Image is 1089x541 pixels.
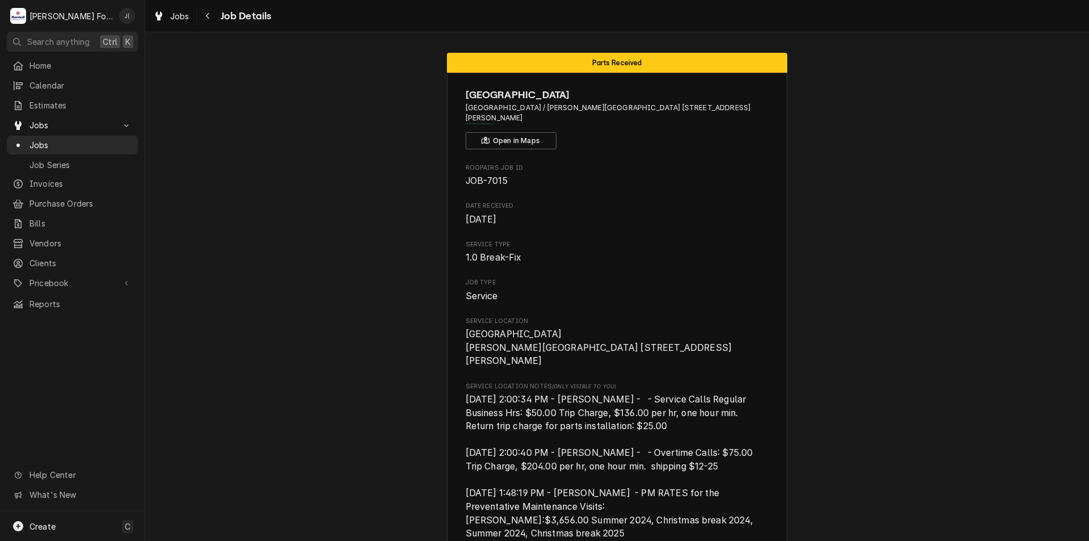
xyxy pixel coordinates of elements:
[149,7,194,26] a: Jobs
[7,274,138,292] a: Go to Pricebook
[29,178,132,190] span: Invoices
[29,139,132,151] span: Jobs
[29,469,131,481] span: Help Center
[466,174,769,188] span: Roopairs Job ID
[29,198,132,209] span: Purchase Orders
[29,257,132,269] span: Clients
[466,290,769,303] span: Job Type
[7,156,138,174] a: Job Series
[447,53,787,73] div: Status
[29,217,132,229] span: Bills
[7,56,138,75] a: Home
[466,240,769,249] span: Service Type
[7,136,138,154] a: Jobs
[119,8,135,24] div: Jeff Debigare (109)'s Avatar
[552,383,616,389] span: (Only Visible to You)
[466,317,769,326] span: Service Location
[7,174,138,193] a: Invoices
[7,485,138,504] a: Go to What's New
[466,278,769,287] span: Job Type
[466,240,769,265] div: Service Type
[466,251,769,265] span: Service Type
[27,36,90,48] span: Search anything
[7,465,138,484] a: Go to Help Center
[29,298,132,310] span: Reports
[466,87,769,103] span: Name
[466,103,769,124] span: Address
[466,163,769,173] span: Roopairs Job ID
[29,237,132,249] span: Vendors
[466,175,508,186] span: JOB-7015
[7,116,138,135] a: Go to Jobs
[217,9,272,24] span: Job Details
[7,254,138,272] a: Clients
[466,214,497,225] span: [DATE]
[29,159,132,171] span: Job Series
[466,163,769,188] div: Roopairs Job ID
[466,132,556,149] button: Open in Maps
[466,202,769,226] div: Date Received
[7,194,138,213] a: Purchase Orders
[10,8,26,24] div: Marshall Food Equipment Service's Avatar
[7,295,138,313] a: Reports
[29,79,132,91] span: Calendar
[7,76,138,95] a: Calendar
[29,99,132,111] span: Estimates
[466,87,769,149] div: Client Information
[29,119,115,131] span: Jobs
[29,522,56,531] span: Create
[7,234,138,253] a: Vendors
[592,59,641,66] span: Parts Received
[125,521,130,532] span: C
[29,60,132,72] span: Home
[7,32,138,52] button: Search anythingCtrlK
[199,7,217,25] button: Navigate back
[466,252,522,263] span: 1.0 Break-Fix
[103,36,117,48] span: Ctrl
[119,8,135,24] div: J(
[7,96,138,115] a: Estimates
[466,329,732,366] span: [GEOGRAPHIC_DATA] [PERSON_NAME][GEOGRAPHIC_DATA] [STREET_ADDRESS][PERSON_NAME]
[466,278,769,303] div: Job Type
[7,214,138,233] a: Bills
[29,277,115,289] span: Pricebook
[466,202,769,211] span: Date Received
[466,382,769,391] span: Service Location Notes
[170,10,189,22] span: Jobs
[466,291,498,301] span: Service
[29,10,113,22] div: [PERSON_NAME] Food Equipment Service
[466,328,769,368] span: Service Location
[466,213,769,227] span: Date Received
[125,36,130,48] span: K
[10,8,26,24] div: M
[466,317,769,368] div: Service Location
[29,489,131,501] span: What's New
